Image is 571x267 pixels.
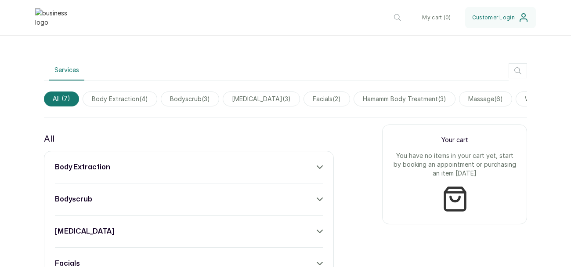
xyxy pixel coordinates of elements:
[83,91,157,106] span: body extraction(4)
[415,7,458,28] button: My cart (0)
[44,91,79,106] span: All (7)
[472,14,515,21] span: Customer Login
[516,91,563,106] span: waxing(1)
[393,151,516,178] p: You have no items in your cart yet, start by booking an appointment or purchasing an item [DATE]
[44,132,54,146] p: All
[223,91,300,106] span: [MEDICAL_DATA](3)
[459,91,512,106] span: massage(6)
[49,60,84,80] button: Services
[161,91,219,106] span: bodyscrub(3)
[393,135,516,144] p: Your cart
[55,162,110,172] h3: body extraction
[55,226,114,237] h3: [MEDICAL_DATA]
[35,8,70,27] img: business logo
[304,91,350,106] span: facials(2)
[465,7,536,28] button: Customer Login
[354,91,455,106] span: hamamm body treatment(3)
[55,194,92,205] h3: bodyscrub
